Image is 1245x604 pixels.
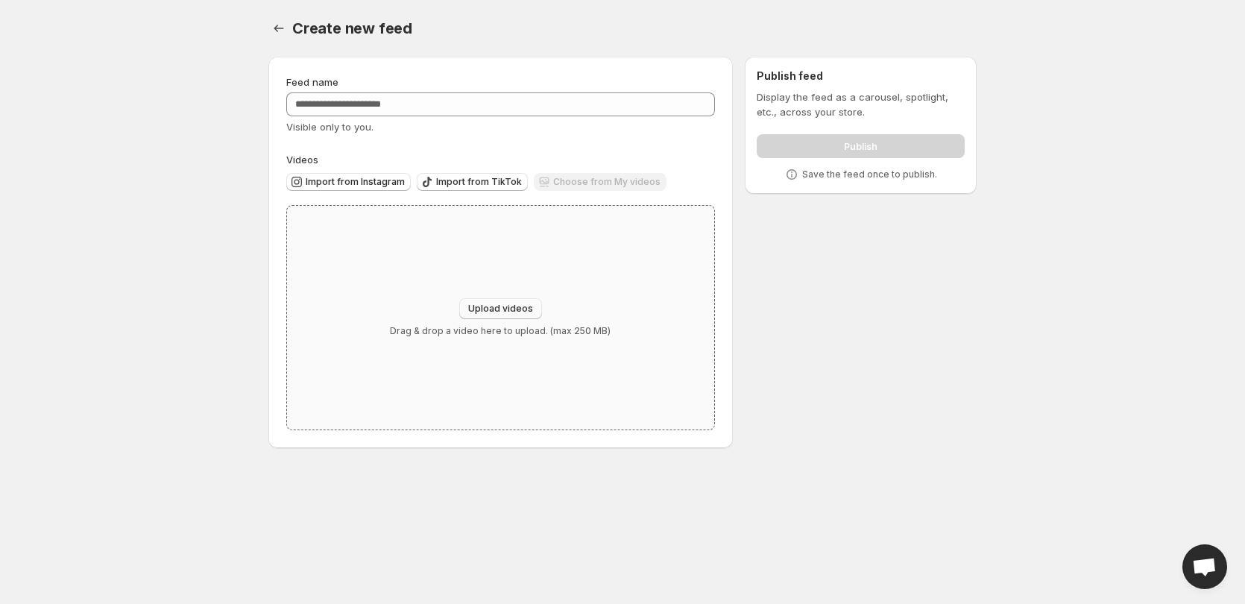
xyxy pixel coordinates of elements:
span: Import from Instagram [306,176,405,188]
button: Settings [268,18,289,39]
button: Import from Instagram [286,173,411,191]
button: Import from TikTok [417,173,528,191]
h2: Publish feed [757,69,965,84]
span: Visible only to you. [286,121,373,133]
div: Open chat [1182,544,1227,589]
span: Upload videos [468,303,533,315]
span: Import from TikTok [436,176,522,188]
button: Upload videos [459,298,542,319]
p: Save the feed once to publish. [802,169,937,180]
p: Drag & drop a video here to upload. (max 250 MB) [390,325,611,337]
p: Display the feed as a carousel, spotlight, etc., across your store. [757,89,965,119]
span: Feed name [286,76,338,88]
span: Videos [286,154,318,166]
span: Create new feed [292,19,412,37]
